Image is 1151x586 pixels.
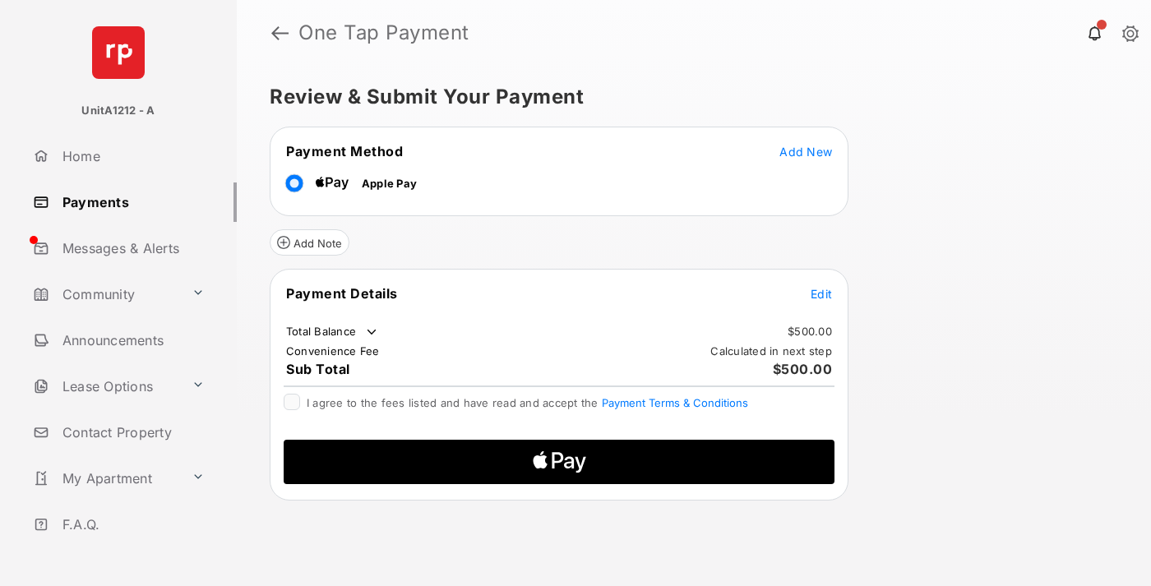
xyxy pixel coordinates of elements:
[26,321,237,360] a: Announcements
[26,505,237,544] a: F.A.Q.
[787,324,833,339] td: $500.00
[779,143,832,159] button: Add New
[307,396,748,409] span: I agree to the fees listed and have read and accept the
[710,344,833,358] td: Calculated in next step
[26,136,237,176] a: Home
[92,26,145,79] img: svg+xml;base64,PHN2ZyB4bWxucz0iaHR0cDovL3d3dy53My5vcmcvMjAwMC9zdmciIHdpZHRoPSI2NCIgaGVpZ2h0PSI2NC...
[26,459,185,498] a: My Apartment
[270,87,1105,107] h5: Review & Submit Your Payment
[286,143,403,159] span: Payment Method
[26,182,237,222] a: Payments
[779,145,832,159] span: Add New
[602,396,748,409] button: I agree to the fees listed and have read and accept the
[26,228,237,268] a: Messages & Alerts
[286,285,398,302] span: Payment Details
[285,344,381,358] td: Convenience Fee
[81,103,155,119] p: UnitA1212 - A
[26,413,237,452] a: Contact Property
[811,285,832,302] button: Edit
[26,275,185,314] a: Community
[285,324,380,340] td: Total Balance
[773,361,833,377] span: $500.00
[298,23,469,43] strong: One Tap Payment
[26,367,185,406] a: Lease Options
[270,229,349,256] button: Add Note
[811,287,832,301] span: Edit
[362,177,417,190] span: Apple Pay
[286,361,350,377] span: Sub Total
